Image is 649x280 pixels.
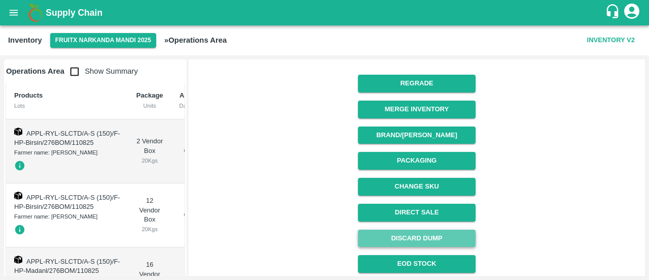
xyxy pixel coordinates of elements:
[136,225,163,234] div: 20 Kgs
[171,183,200,247] td: 0
[136,156,163,165] div: 20 Kgs
[358,204,475,222] button: Direct Sale
[14,212,120,221] div: Farmer name: [PERSON_NAME]
[2,1,25,24] button: open drawer
[128,183,171,247] td: 12 Vendor Box
[358,230,475,247] button: Discard Dump
[50,33,156,48] button: Select DC
[605,4,623,22] div: customer-support
[14,258,120,275] span: APPL-RYL-SLCTD/A-S (150)/F-HP-Madanl/276BOM/110825
[623,2,641,23] div: account of current user
[14,130,120,147] span: APPL-RYL-SLCTD/A-S (150)/F-HP-Birsin/276BOM/110825
[14,101,120,110] div: Lots
[128,119,171,183] td: 2 Vendor Box
[179,101,192,110] div: Days
[6,67,64,75] b: Operations Area
[14,91,43,99] b: Products
[14,256,22,264] img: box
[164,36,227,44] b: » Operations Area
[136,101,163,110] div: Units
[8,36,42,44] b: Inventory
[179,91,192,99] b: Age
[583,32,639,49] button: Inventory V2
[64,67,138,75] span: Show Summary
[358,178,475,196] button: Change SKU
[46,8,102,18] b: Supply Chain
[14,148,120,157] div: Farmer name: [PERSON_NAME]
[14,128,22,136] img: box
[358,75,475,92] button: Regrade
[171,119,200,183] td: 0
[358,152,475,170] button: Packaging
[136,91,163,99] b: Package
[358,127,475,144] button: Brand/[PERSON_NAME]
[25,3,46,23] img: logo
[14,192,22,200] img: box
[358,101,475,118] button: Merge Inventory
[46,6,605,20] a: Supply Chain
[14,194,120,211] span: APPL-RYL-SLCTD/A-S (150)/F-HP-Birsin/276BOM/110825
[358,255,475,273] a: EOD Stock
